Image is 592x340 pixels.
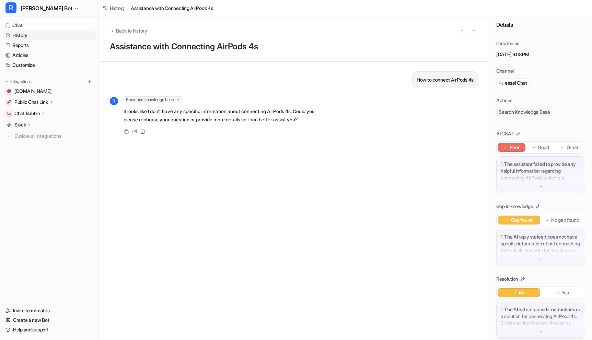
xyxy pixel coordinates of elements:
p: 1. The AI reply states it does not have specific information about connecting AirPods 4s and asks... [501,233,581,254]
p: [DATE] 9:03PM [496,51,585,58]
p: Gap found [511,217,533,223]
span: [DOMAIN_NAME] [14,88,51,95]
p: AI CSAT [496,130,514,137]
p: Resolution [496,276,518,282]
img: down-arrow [538,257,543,262]
a: History [103,4,125,12]
p: 1. The assistant failed to provide any helpful information regarding connecting AirPods, which is... [501,161,581,181]
p: Gap in knowledge [496,203,533,210]
img: down-arrow [538,329,543,334]
a: Invite teammates [3,306,96,315]
a: Explore all integrations [3,131,96,141]
span: eesel Chat [505,80,527,86]
p: Great [567,144,579,151]
p: No [519,289,525,296]
img: getrella.com [7,89,11,93]
p: Channel [496,68,514,74]
span: Back to history [116,27,147,34]
p: Good [538,144,549,151]
p: 1. The AI did not provide instructions or a solution for connecting AirPods 4s. 2. Instead, the A... [501,306,581,327]
a: Articles [3,50,96,60]
img: Previous session [460,27,464,34]
span: Explore all integrations [14,131,93,142]
p: Public Chat Link [14,99,48,106]
a: Customize [3,60,96,70]
p: Integrations [10,79,32,84]
a: Help and support [3,325,96,335]
p: Actions [496,97,512,104]
a: eesel Chat [499,80,527,86]
p: No gap found [551,217,579,223]
img: Slack [7,123,11,127]
span: History [110,4,125,12]
span: Search Knowledge Base [496,108,553,116]
p: How to connect AirPods 4s [417,76,474,84]
img: down-arrow [538,184,543,189]
a: Create a new Bot [3,315,96,325]
img: Chat Bubble [7,111,11,116]
span: Assistance with Connecting AirPods 4s [131,4,213,12]
span: R [5,2,16,13]
a: Reports [3,40,96,50]
button: Go to previous session [457,26,466,35]
p: Yes [561,289,569,296]
img: eeselChat [499,81,503,85]
span: Searched knowledge base [124,96,183,103]
span: / [127,4,129,12]
button: Back to history [110,27,147,34]
p: Chat Bubble [14,110,40,117]
a: Chat [3,21,96,30]
img: expand menu [4,79,9,84]
p: Slack [14,121,26,128]
a: History [3,31,96,40]
span: [PERSON_NAME] Bot [21,3,72,13]
div: Details [489,16,592,33]
img: menu_add.svg [87,79,92,84]
a: getrella.com[DOMAIN_NAME] [3,86,96,96]
img: Public Chat Link [7,100,11,104]
button: Go to next session [469,26,478,35]
button: Integrations [3,78,34,85]
h1: Assistance with Connecting AirPods 4s [110,42,478,52]
img: explore all integrations [5,133,12,139]
p: It looks like I don't have any specific information about connecting AirPods 4s. Could you please... [124,107,324,124]
span: R [110,97,118,105]
p: Created on [496,40,520,47]
p: Poor [510,144,520,151]
img: Next session [471,27,476,34]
